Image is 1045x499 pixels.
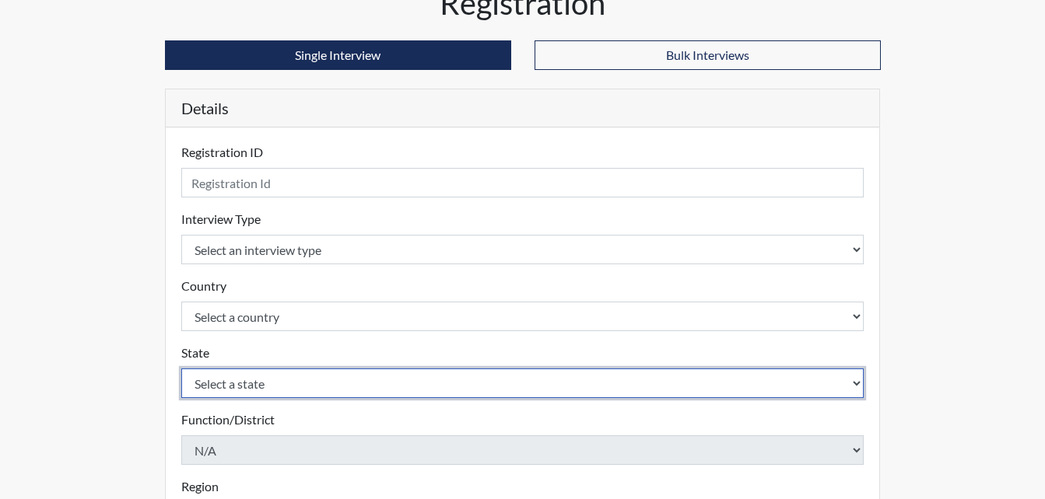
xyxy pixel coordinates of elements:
[181,168,864,197] input: Insert a Registration ID, which needs to be a unique alphanumeric value for each interviewee
[165,40,511,70] button: Single Interview
[181,344,209,362] label: State
[181,277,226,295] label: Country
[181,210,261,229] label: Interview Type
[166,89,880,127] h5: Details
[181,477,219,496] label: Region
[181,410,275,429] label: Function/District
[535,40,881,70] button: Bulk Interviews
[181,143,263,162] label: Registration ID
